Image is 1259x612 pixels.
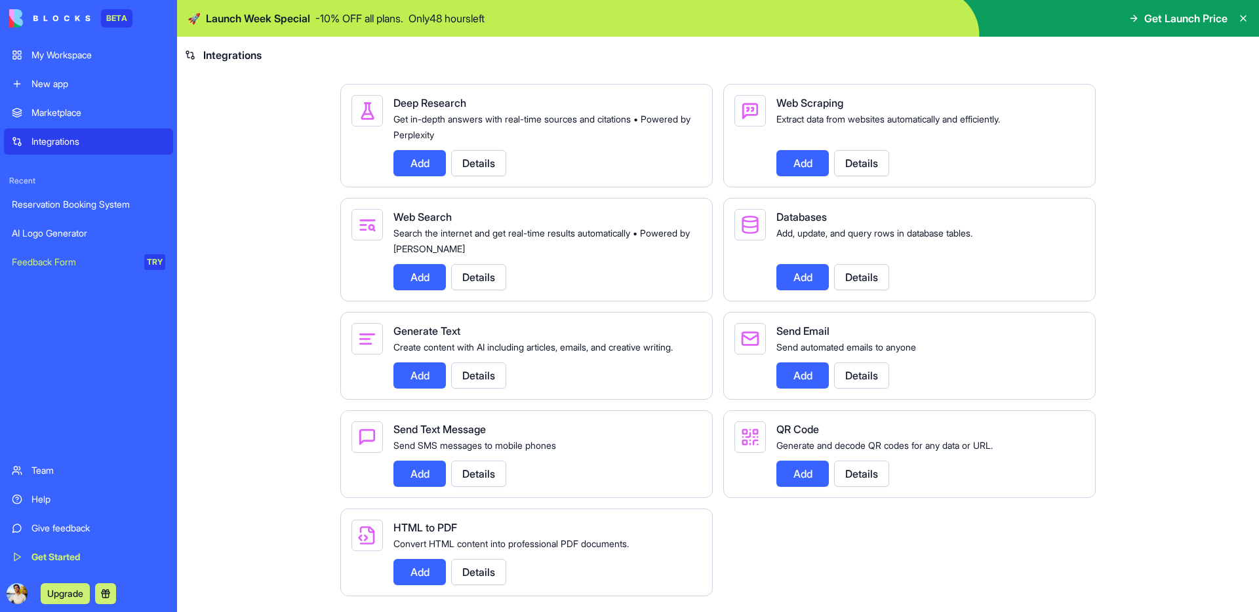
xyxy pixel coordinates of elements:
button: Add [393,461,446,487]
div: New app [31,77,165,90]
img: ACg8ocKnGhHN-FkbY_jB6sZh9SK35pxhyyKWEqvgB_HLCh9fX_Gf5n8=s96-c [7,583,28,604]
div: Help [31,493,165,506]
span: Extract data from websites automatically and efficiently. [776,113,1000,124]
span: 🚀 [188,10,201,26]
a: Marketplace [4,100,173,126]
button: Details [834,362,889,389]
button: Details [451,362,506,389]
button: Details [451,461,506,487]
div: Marketplace [31,106,165,119]
button: Details [451,264,506,290]
button: Add [393,362,446,389]
span: Send automated emails to anyone [776,341,916,353]
div: AI Logo Generator [12,227,165,240]
span: Send Email [776,324,829,337]
span: Get Launch Price [1144,10,1228,26]
a: Help [4,486,173,512]
span: Get in-depth answers with real-time sources and citations • Powered by Perplexity [393,113,690,140]
div: Integrations [31,135,165,148]
a: BETA [9,9,132,28]
p: Only 48 hours left [409,10,485,26]
a: Reservation Booking System [4,191,173,218]
a: Give feedback [4,515,173,541]
span: Send Text Message [393,423,486,436]
span: QR Code [776,423,819,436]
button: Add [393,264,446,290]
div: Feedback Form [12,256,135,269]
button: Add [776,362,829,389]
span: Generate and decode QR codes for any data or URL. [776,440,993,451]
button: Add [393,559,446,585]
span: HTML to PDF [393,521,457,534]
div: My Workspace [31,48,165,62]
span: Add, update, and query rows in database tables. [776,227,972,239]
span: Web Scraping [776,96,843,109]
button: Details [834,461,889,487]
span: Search the internet and get real-time results automatically • Powered by [PERSON_NAME] [393,227,690,254]
div: TRY [144,254,165,270]
div: Team [31,464,165,477]
span: Launch Week Special [206,10,310,26]
span: Web Search [393,210,452,223]
button: Add [776,461,829,487]
a: Team [4,457,173,484]
span: Integrations [203,47,262,63]
a: New app [4,71,173,97]
button: Details [451,150,506,176]
span: Databases [776,210,827,223]
button: Add [776,150,829,176]
img: logo [9,9,90,28]
button: Details [834,150,889,176]
p: - 10 % OFF all plans. [315,10,403,26]
a: Integrations [4,128,173,155]
div: BETA [101,9,132,28]
button: Add [393,150,446,176]
div: Get Started [31,550,165,564]
button: Details [451,559,506,585]
div: Give feedback [31,522,165,535]
button: Details [834,264,889,290]
a: Upgrade [41,586,90,600]
a: My Workspace [4,42,173,68]
button: Add [776,264,829,290]
a: Feedback FormTRY [4,249,173,275]
a: Get Started [4,544,173,570]
span: Create content with AI including articles, emails, and creative writing. [393,341,673,353]
a: AI Logo Generator [4,220,173,246]
button: Upgrade [41,583,90,604]
span: Send SMS messages to mobile phones [393,440,556,451]
div: Reservation Booking System [12,198,165,211]
span: Generate Text [393,324,460,337]
span: Recent [4,176,173,186]
span: Deep Research [393,96,466,109]
span: Convert HTML content into professional PDF documents. [393,538,629,549]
